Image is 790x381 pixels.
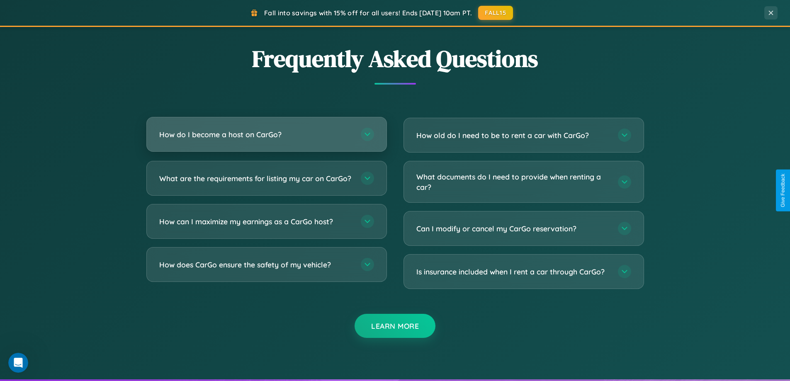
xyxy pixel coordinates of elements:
h3: What documents do I need to provide when renting a car? [416,172,610,192]
h3: How do I become a host on CarGo? [159,129,352,140]
button: FALL15 [478,6,513,20]
div: Give Feedback [780,174,786,207]
h3: How can I maximize my earnings as a CarGo host? [159,216,352,227]
h3: Can I modify or cancel my CarGo reservation? [416,223,610,234]
h3: How old do I need to be to rent a car with CarGo? [416,130,610,141]
h3: Is insurance included when I rent a car through CarGo? [416,267,610,277]
button: Learn More [355,314,435,338]
span: Fall into savings with 15% off for all users! Ends [DATE] 10am PT. [264,9,472,17]
h2: Frequently Asked Questions [146,43,644,75]
iframe: Intercom live chat [8,353,28,373]
h3: How does CarGo ensure the safety of my vehicle? [159,260,352,270]
h3: What are the requirements for listing my car on CarGo? [159,173,352,184]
